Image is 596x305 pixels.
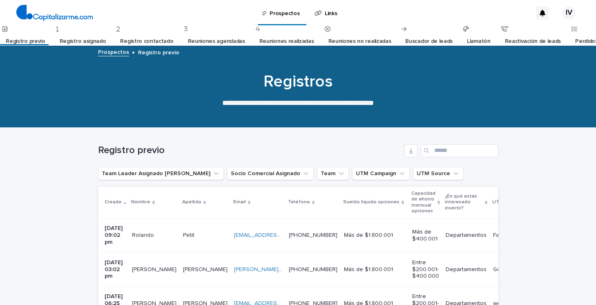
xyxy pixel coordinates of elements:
p: [PERSON_NAME] [183,265,229,273]
p: Departamentos [446,232,487,239]
p: Sueldo líquido opciones [343,198,400,207]
a: [PHONE_NUMBER] [289,232,337,238]
button: Team Leader Asignado LLamados [98,167,224,180]
p: Departamentos [446,266,487,273]
a: Reuniones agendadas [188,32,245,51]
a: Registro previo [6,32,45,51]
a: Registro contactado [120,32,173,51]
p: Apellido [182,198,201,207]
p: [DATE] 09:02 pm [105,225,125,245]
a: [PHONE_NUMBER] [289,267,337,272]
button: Team [317,167,349,180]
p: Creado [105,198,122,207]
img: 4arMvv9wSvmHTHbXwTim [16,5,93,21]
p: [DATE] 03:02 pm [105,259,125,280]
button: UTM Campaign [352,167,410,180]
a: Reactivación de leads [505,32,561,51]
a: [EMAIL_ADDRESS][DOMAIN_NAME] [234,232,326,238]
p: Más de $400.001 [412,229,439,243]
h1: Registros [98,72,498,91]
p: Entre $200.001- $400.000 [412,259,439,280]
h1: Registro previo [98,145,401,156]
button: UTM Source [413,167,464,180]
a: Llamatón [467,32,491,51]
p: Teléfono [288,198,310,207]
p: Google [493,265,514,273]
a: Prospectos [98,47,129,56]
button: Socio Comercial Asignado [227,167,314,180]
a: [PERSON_NAME][EMAIL_ADDRESS][PERSON_NAME][DOMAIN_NAME] [234,267,415,272]
div: IV [563,7,576,20]
a: Buscador de leads [405,32,453,51]
a: Reuniones realizadas [259,32,314,51]
p: ¿En qué estás interesado invertir? [445,192,483,213]
p: Capacidad de ahorro mensual opciones [411,189,435,216]
p: Nombre [131,198,150,207]
p: Más de $1.800.001 [344,266,406,273]
p: Más de $1.800.001 [344,232,406,239]
p: Registro previo [138,47,179,56]
p: Petit [183,230,196,239]
p: UTM Source [492,198,521,207]
p: Rolando [132,230,156,239]
p: Email [233,198,246,207]
p: [PERSON_NAME] [132,265,178,273]
a: Registro asignado [60,32,106,51]
input: Search [421,144,498,157]
a: Reuniones no realizadas [328,32,391,51]
p: Facebook [493,230,521,239]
